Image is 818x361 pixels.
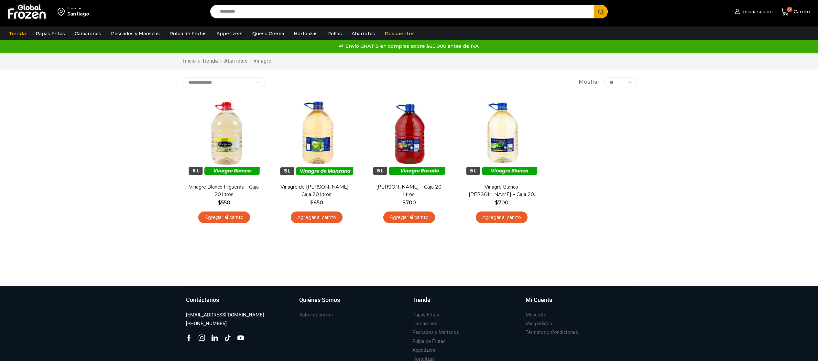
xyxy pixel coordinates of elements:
[733,5,773,18] a: Iniciar sesión
[183,57,196,65] a: Inicio
[526,312,547,318] h3: Mi carrito
[526,328,578,337] a: Términos y Condiciones
[187,183,261,198] a: Vinagre Blanco Higueras – Caja 20 litros
[526,319,552,328] a: Mis pedidos
[787,7,792,12] span: 0
[412,329,459,336] h3: Pescados y Mariscos
[218,200,230,206] bdi: 550
[412,296,519,311] a: Tienda
[186,296,219,304] h3: Contáctanos
[186,312,264,318] h3: [EMAIL_ADDRESS][DOMAIN_NAME]
[412,296,431,304] h3: Tienda
[526,311,547,319] a: Mi carrito
[71,27,104,40] a: Camarones
[249,27,287,40] a: Queso Crema
[58,6,67,17] img: address-field-icon.svg
[291,211,343,223] a: Agregar al carrito: “Vinagre de Manzana Higueras - Caja 20 litros”
[310,200,313,206] span: $
[224,57,248,65] a: Abarrotes
[383,211,435,223] a: Agregar al carrito: “Vinagre Rosado Traverso - Caja 20 litros”
[495,200,498,206] span: $
[792,8,810,15] span: Carrito
[186,319,227,328] a: [PHONE_NUMBER]
[495,200,508,206] bdi: 700
[526,329,578,336] h3: Términos y Condiciones
[594,5,608,18] button: Search button
[310,200,323,206] bdi: 650
[186,320,227,327] h3: [PHONE_NUMBER]
[67,6,89,11] div: Enviar a
[186,296,293,311] a: Contáctanos
[279,183,354,198] a: Vinagre de [PERSON_NAME] – Caja 20 litros
[412,346,435,355] a: Appetizers
[412,347,435,354] h3: Appetizers
[198,211,250,223] a: Agregar al carrito: “Vinagre Blanco Higueras - Caja 20 litros”
[402,200,406,206] span: $
[67,11,89,17] div: Santiago
[412,338,446,345] h3: Pulpa de Frutas
[412,328,459,337] a: Pescados y Mariscos
[186,311,264,319] a: [EMAIL_ADDRESS][DOMAIN_NAME]
[526,296,552,304] h3: Mi Cuenta
[299,311,333,319] a: Sobre nosotros
[324,27,345,40] a: Pollos
[32,27,68,40] a: Papas Fritas
[183,77,265,87] select: Pedido de la tienda
[779,4,812,19] a: 0 Carrito
[202,57,218,65] a: Tienda
[5,27,29,40] a: Tienda
[299,296,406,311] a: Quiénes Somos
[412,319,437,328] a: Camarones
[412,311,439,319] a: Papas Fritas
[348,27,378,40] a: Abarrotes
[412,312,439,318] h3: Papas Fritas
[476,211,528,223] a: Agregar al carrito: “Vinagre Blanco Traverso - Caja 20 litros”
[402,200,416,206] bdi: 700
[412,320,437,327] h3: Camarones
[290,27,321,40] a: Hortalizas
[213,27,246,40] a: Appetizers
[372,183,446,198] a: [PERSON_NAME] – Caja 20 litros
[299,312,333,318] h3: Sobre nosotros
[183,57,271,65] nav: Breadcrumb
[579,78,599,86] span: Mostrar
[526,320,552,327] h3: Mis pedidos
[218,200,221,206] span: $
[166,27,210,40] a: Pulpa de Frutas
[299,296,340,304] h3: Quiénes Somos
[382,27,418,40] a: Descuentos
[108,27,163,40] a: Pescados y Mariscos
[740,8,773,15] span: Iniciar sesión
[253,58,271,64] h1: Vinagre
[526,296,632,311] a: Mi Cuenta
[464,183,539,198] a: Vinagre Blanco [PERSON_NAME] – Caja 20 litros
[412,337,446,346] a: Pulpa de Frutas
